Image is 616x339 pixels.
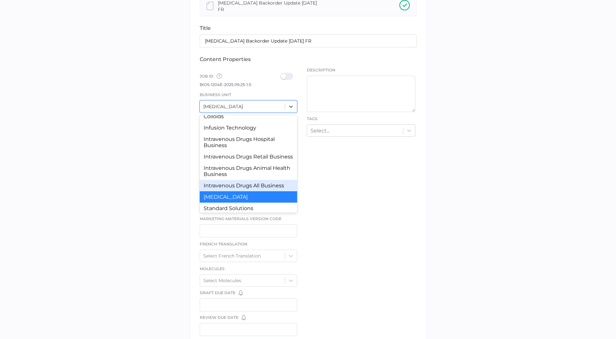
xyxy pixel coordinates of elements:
[200,180,297,191] div: Intravenous Drugs All Business
[242,315,246,320] img: bell-default.8986a8bf.svg
[200,191,297,203] div: [MEDICAL_DATA]
[200,25,417,31] div: title
[200,266,225,271] span: Molecules
[200,242,247,246] span: French Translation
[200,73,222,81] span: Job ID
[200,203,297,214] div: Standard Solutions
[239,290,243,295] img: bell-default.8986a8bf.svg
[207,2,214,10] img: document-file-grey.20d19ea5.svg
[307,67,415,73] span: Description
[217,73,222,79] img: tooltip-default.0a89c667.svg
[307,116,318,121] span: Tags
[200,56,417,62] div: content properties
[200,162,297,180] div: Intravenous Drugs Animal Health Business
[200,290,235,296] span: Draft Due Date
[203,104,243,109] div: [MEDICAL_DATA]
[200,216,282,221] span: Marketing Materials Version Code
[200,111,297,122] div: Colloids
[310,127,330,133] div: Select...
[200,151,297,162] div: Intravenous Drugs Retail Business
[200,122,297,133] div: Infusion Technology
[203,278,241,283] div: Select Molecules
[200,92,231,97] span: Business Unit
[200,34,417,47] input: Type the name of your content
[203,253,261,259] div: Select French Translation
[200,82,251,87] span: BIOS-1204E-2025.09.25-1.0
[200,133,297,151] div: Intravenous Drugs Hospital Business
[200,315,238,320] span: Review Due Date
